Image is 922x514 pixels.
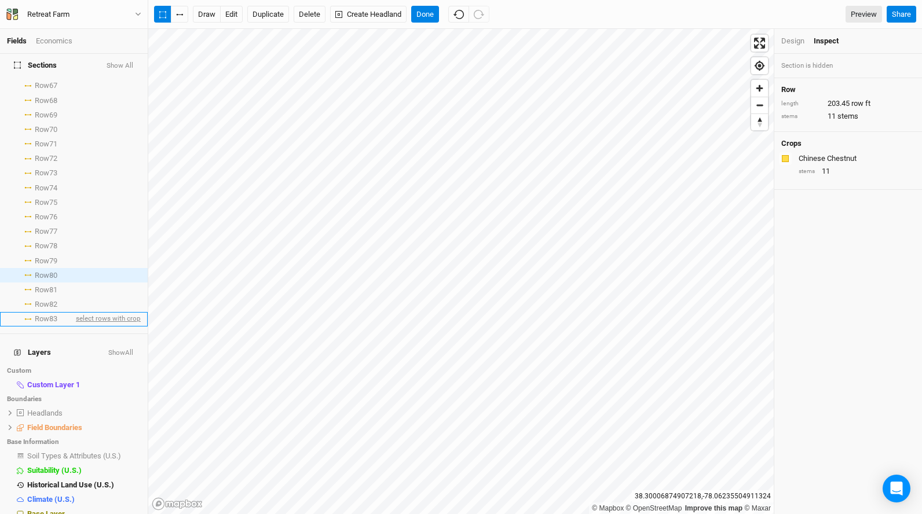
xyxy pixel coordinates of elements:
[27,380,80,389] span: Custom Layer 1
[781,36,804,46] div: Design
[148,29,774,514] canvas: Map
[36,36,72,46] div: Economics
[626,504,682,512] a: OpenStreetMap
[35,81,57,90] span: Row 67
[27,480,141,490] div: Historical Land Use (U.S.)
[27,423,82,432] span: Field Boundaries
[781,98,915,109] div: 203.45
[27,451,121,460] span: Soil Types & Attributes (U.S.)
[108,349,134,357] button: ShowAll
[193,6,221,23] button: draw
[846,6,882,23] a: Preview
[35,183,57,193] span: Row 74
[774,54,922,78] div: Section is hidden
[294,6,325,23] button: Delete
[35,111,57,120] span: Row 69
[27,495,75,504] span: Climate (U.S.)
[751,97,768,113] button: Zoom out
[27,466,141,475] div: Suitability (U.S.)
[781,139,802,148] h4: Crops
[35,212,57,222] span: Row 76
[35,241,57,251] span: Row 78
[883,475,910,502] div: Open Intercom Messenger
[14,348,51,357] span: Layers
[781,112,822,121] div: stems
[781,111,915,122] div: 11
[35,227,57,236] span: Row 77
[27,451,141,461] div: Soil Types & Attributes (U.S.)
[27,409,141,418] div: Headlands
[35,168,57,178] span: Row 73
[799,167,816,176] div: stems
[7,36,27,45] a: Fields
[35,300,57,309] span: Row 82
[851,98,870,109] span: row ft
[247,6,289,23] button: Duplicate
[685,504,742,512] a: Improve this map
[799,166,915,177] div: 11
[220,6,243,23] button: edit
[27,380,141,390] div: Custom Layer 1
[35,139,57,149] span: Row 71
[751,57,768,74] button: Find my location
[837,111,858,122] span: stems
[27,9,69,20] div: Retreat Farm
[35,285,57,295] span: Row 81
[35,314,57,324] span: Row 83
[74,312,141,326] span: select rows with crop
[35,96,57,105] span: Row 68
[632,490,774,502] div: 38.30006874907218 , -78.06235504911324
[751,113,768,130] button: Reset bearing to north
[592,504,624,512] a: Mapbox
[35,154,57,163] span: Row 72
[35,125,57,134] span: Row 70
[330,6,407,23] button: Create Headland
[411,6,439,23] button: Done
[106,62,134,70] button: Show All
[781,85,915,94] h4: Row
[469,6,489,23] button: Redo (^Z)
[27,409,63,417] span: Headlands
[781,100,822,108] div: length
[6,8,142,21] button: Retreat Farm
[27,480,114,489] span: Historical Land Use (U.S.)
[751,35,768,52] button: Enter fullscreen
[751,80,768,97] button: Zoom in
[35,271,57,280] span: Row 80
[27,423,141,432] div: Field Boundaries
[27,495,141,504] div: Climate (U.S.)
[14,61,57,70] span: Sections
[744,504,771,512] a: Maxar
[448,6,469,23] button: Undo (^z)
[799,153,913,164] div: Chinese Chestnut
[152,497,203,511] a: Mapbox logo
[27,466,82,475] span: Suitability (U.S.)
[35,198,57,207] span: Row 75
[35,256,57,266] span: Row 79
[814,36,855,46] div: Inspect
[887,6,916,23] button: Share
